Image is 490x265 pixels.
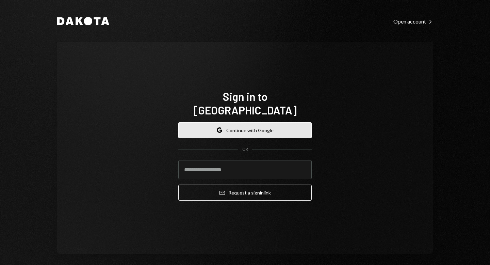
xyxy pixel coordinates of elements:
h1: Sign in to [GEOGRAPHIC_DATA] [178,90,312,117]
button: Request a signinlink [178,185,312,201]
div: Open account [393,18,433,25]
a: Open account [393,17,433,25]
button: Continue with Google [178,122,312,138]
div: OR [242,146,248,152]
